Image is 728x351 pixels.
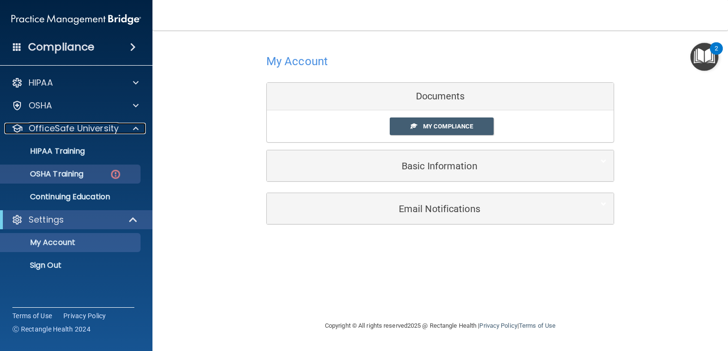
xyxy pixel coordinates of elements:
p: Continuing Education [6,192,136,202]
p: Sign Out [6,261,136,270]
a: OSHA [11,100,139,111]
img: danger-circle.6113f641.png [110,168,121,180]
p: OSHA [29,100,52,111]
a: Privacy Policy [479,322,517,329]
p: HIPAA [29,77,53,88]
p: Settings [29,214,64,225]
div: Documents [267,83,614,110]
p: OSHA Training [6,169,83,179]
h4: Compliance [28,40,94,54]
a: Basic Information [274,155,607,176]
a: Terms of Use [519,322,556,329]
p: My Account [6,238,136,247]
a: Terms of Use [12,311,52,321]
a: HIPAA [11,77,139,88]
a: Settings [11,214,138,225]
h4: My Account [266,55,328,68]
p: HIPAA Training [6,146,85,156]
a: Email Notifications [274,198,607,219]
div: Copyright © All rights reserved 2025 @ Rectangle Health | | [266,311,614,341]
a: OfficeSafe University [11,123,139,134]
div: 2 [715,49,718,61]
span: Ⓒ Rectangle Health 2024 [12,324,91,334]
a: Privacy Policy [63,311,106,321]
p: OfficeSafe University [29,123,119,134]
span: My Compliance [423,123,473,130]
h5: Basic Information [274,161,577,171]
h5: Email Notifications [274,204,577,214]
img: PMB logo [11,10,141,29]
button: Open Resource Center, 2 new notifications [690,43,718,71]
